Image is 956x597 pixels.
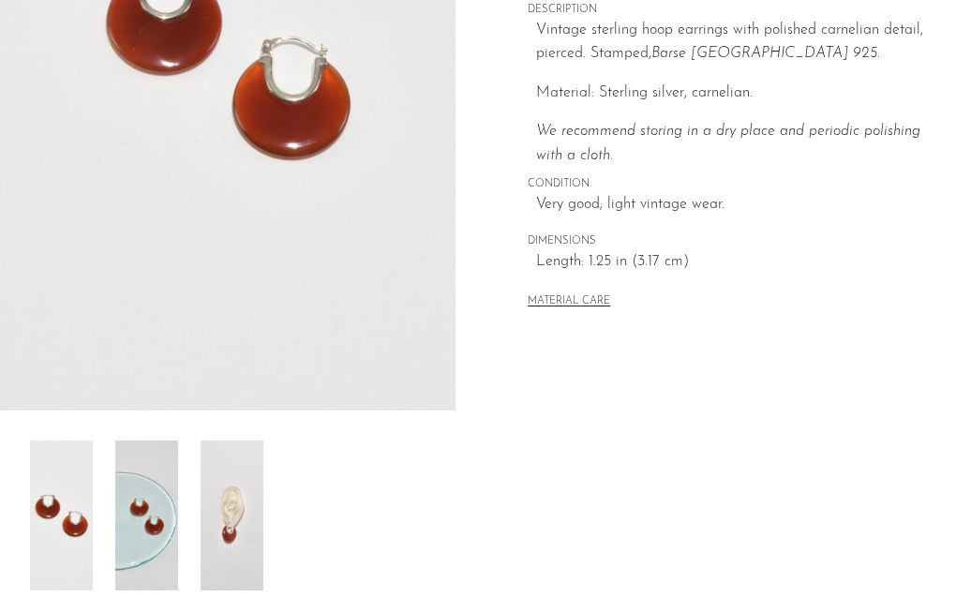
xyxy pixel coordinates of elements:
[115,440,178,590] img: Carnelian Hoop Earrings
[201,440,263,590] img: Carnelian Hoop Earrings
[528,176,934,193] span: CONDITION
[528,2,934,19] span: DESCRIPTION
[528,233,934,250] span: DIMENSIONS
[528,295,610,309] button: MATERIAL CARE
[536,124,920,163] em: We recommend storing in a dry place and periodic polishing with a cloth.
[536,250,934,275] span: Length: 1.25 in (3.17 cm)
[30,440,93,590] img: Carnelian Hoop Earrings
[536,193,934,217] span: Very good; light vintage wear.
[651,46,880,61] em: Barse [GEOGRAPHIC_DATA] 925.
[536,82,934,106] p: Material: Sterling silver, carnelian.
[536,19,934,67] p: Vintage sterling hoop earrings with polished carnelian detail, pierced. Stamped,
